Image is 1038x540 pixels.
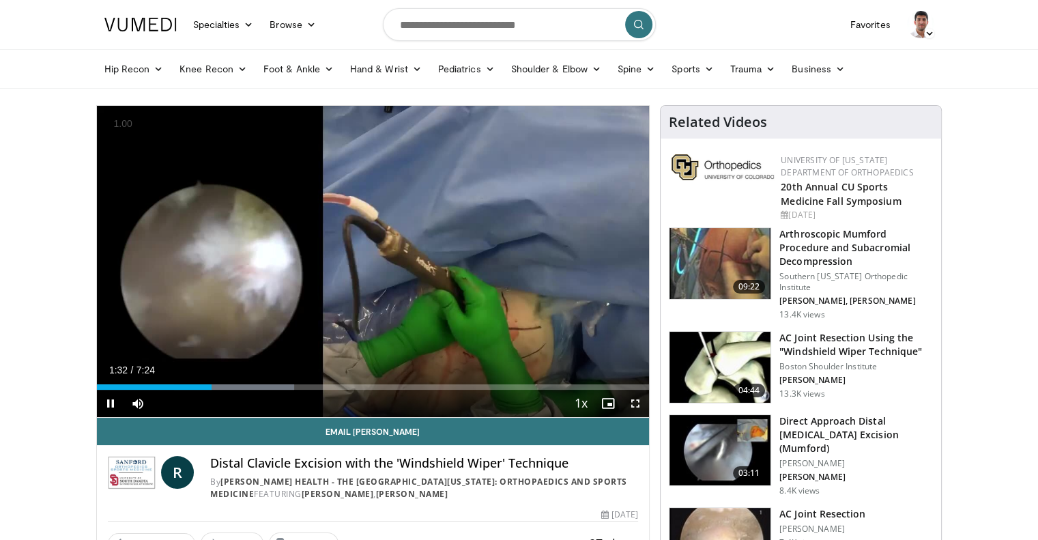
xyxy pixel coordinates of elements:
[210,476,627,500] a: [PERSON_NAME] Health - The [GEOGRAPHIC_DATA][US_STATE]: Orthopaedics and Sports Medicine
[97,384,650,390] div: Progress Bar
[779,524,865,535] p: [PERSON_NAME]
[779,296,933,307] p: [PERSON_NAME], [PERSON_NAME]
[161,456,194,489] a: R
[261,11,324,38] a: Browse
[779,375,933,386] p: [PERSON_NAME]
[779,227,933,268] h3: Arthroscopic Mumford Procedure and Subacromial Decompression
[907,11,934,38] img: Avatar
[210,456,638,471] h4: Distal Clavicle Excision with the 'Windshield Wiper' Technique
[779,309,824,320] p: 13.4K views
[669,415,770,486] img: MGngRNnbuHoiqTJH4xMDoxOjBrO-I4W8.150x105_q85_crop-smart_upscale.jpg
[779,485,820,496] p: 8.4K views
[503,55,609,83] a: Shoulder & Elbow
[779,458,933,469] p: [PERSON_NAME]
[567,390,594,417] button: Playback Rate
[783,55,853,83] a: Business
[733,384,766,397] span: 04:44
[97,106,650,418] video-js: Video Player
[779,271,933,293] p: Southern [US_STATE] Orthopedic Institute
[669,332,770,403] img: 1163775_3.png.150x105_q85_crop-smart_upscale.jpg
[779,388,824,399] p: 13.3K views
[779,361,933,372] p: Boston Shoulder Institute
[669,331,933,403] a: 04:44 AC Joint Resection Using the "Windshield Wiper Technique" Boston Shoulder Institute [PERSON...
[601,509,638,521] div: [DATE]
[185,11,262,38] a: Specialties
[779,507,865,521] h3: AC Joint Resection
[669,414,933,496] a: 03:11 Direct Approach Distal [MEDICAL_DATA] Excision (Mumford) [PERSON_NAME] [PERSON_NAME] 8.4K v...
[255,55,342,83] a: Foot & Ankle
[131,365,134,375] span: /
[124,390,152,417] button: Mute
[302,488,374,500] a: [PERSON_NAME]
[104,18,177,31] img: VuMedi Logo
[781,180,901,208] a: 20th Annual CU Sports Medicine Fall Symposium
[97,390,124,417] button: Pause
[842,11,899,38] a: Favorites
[109,365,128,375] span: 1:32
[779,414,933,455] h3: Direct Approach Distal [MEDICAL_DATA] Excision (Mumford)
[781,209,930,221] div: [DATE]
[609,55,663,83] a: Spine
[622,390,649,417] button: Fullscreen
[342,55,430,83] a: Hand & Wrist
[136,365,155,375] span: 7:24
[733,466,766,480] span: 03:11
[779,472,933,483] p: [PERSON_NAME]
[210,476,638,500] div: By FEATURING ,
[97,418,650,445] a: Email [PERSON_NAME]
[722,55,784,83] a: Trauma
[663,55,722,83] a: Sports
[108,456,156,489] img: Sanford Health - The University of South Dakota School of Medicine: Orthopaedics and Sports Medicine
[383,8,656,41] input: Search topics, interventions
[669,227,933,320] a: 09:22 Arthroscopic Mumford Procedure and Subacromial Decompression Southern [US_STATE] Orthopedic...
[96,55,172,83] a: Hip Recon
[669,228,770,299] img: Mumford_100010853_2.jpg.150x105_q85_crop-smart_upscale.jpg
[171,55,255,83] a: Knee Recon
[430,55,503,83] a: Pediatrics
[594,390,622,417] button: Enable picture-in-picture mode
[669,114,767,130] h4: Related Videos
[672,154,774,180] img: 355603a8-37da-49b6-856f-e00d7e9307d3.png.150x105_q85_autocrop_double_scale_upscale_version-0.2.png
[733,280,766,294] span: 09:22
[779,331,933,358] h3: AC Joint Resection Using the "Windshield Wiper Technique"
[376,488,448,500] a: [PERSON_NAME]
[781,154,913,178] a: University of [US_STATE] Department of Orthopaedics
